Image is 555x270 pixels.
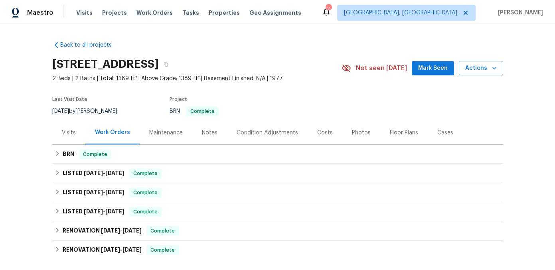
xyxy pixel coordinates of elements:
span: Complete [130,169,161,177]
div: Work Orders [95,128,130,136]
span: Complete [80,150,111,158]
span: [DATE] [105,189,124,195]
span: [DATE] [105,170,124,176]
span: Work Orders [136,9,173,17]
h6: RENOVATION [63,226,142,236]
span: Visits [76,9,93,17]
span: - [101,228,142,233]
span: [DATE] [84,209,103,214]
span: [DATE] [101,247,120,252]
div: by [PERSON_NAME] [52,106,127,116]
span: [DATE] [101,228,120,233]
div: Maintenance [149,129,183,137]
span: Complete [187,109,218,114]
span: Not seen [DATE] [356,64,407,72]
span: Maestro [27,9,53,17]
div: Photos [352,129,371,137]
span: BRN [170,108,219,114]
h6: LISTED [63,188,124,197]
div: LISTED [DATE]-[DATE]Complete [52,164,503,183]
span: - [84,170,124,176]
span: [DATE] [122,247,142,252]
span: Complete [147,227,178,235]
span: Project [170,97,187,102]
span: [DATE] [122,228,142,233]
span: Last Visit Date [52,97,87,102]
div: Condition Adjustments [237,129,298,137]
span: Actions [465,63,497,73]
h6: BRN [63,150,74,159]
span: - [101,247,142,252]
div: 2 [326,5,331,13]
span: 2 Beds | 2 Baths | Total: 1389 ft² | Above Grade: 1389 ft² | Basement Finished: N/A | 1977 [52,75,342,83]
a: Back to all projects [52,41,129,49]
div: BRN Complete [52,145,503,164]
div: Costs [317,129,333,137]
span: - [84,209,124,214]
div: Visits [62,129,76,137]
span: Complete [130,208,161,216]
div: Notes [202,129,217,137]
h2: [STREET_ADDRESS] [52,60,159,68]
div: Cases [437,129,453,137]
button: Copy Address [159,57,173,71]
span: Projects [102,9,127,17]
span: [PERSON_NAME] [495,9,543,17]
span: [DATE] [52,108,69,114]
span: Tasks [182,10,199,16]
span: Properties [209,9,240,17]
span: - [84,189,124,195]
div: RENOVATION [DATE]-[DATE]Complete [52,240,503,260]
div: LISTED [DATE]-[DATE]Complete [52,183,503,202]
span: [DATE] [105,209,124,214]
span: Mark Seen [418,63,448,73]
div: RENOVATION [DATE]-[DATE]Complete [52,221,503,240]
span: Geo Assignments [249,9,301,17]
h6: LISTED [63,207,124,217]
span: Complete [147,246,178,254]
button: Mark Seen [412,61,454,76]
span: [DATE] [84,170,103,176]
h6: RENOVATION [63,245,142,255]
span: [GEOGRAPHIC_DATA], [GEOGRAPHIC_DATA] [344,9,457,17]
span: Complete [130,189,161,197]
div: Floor Plans [390,129,418,137]
h6: LISTED [63,169,124,178]
div: LISTED [DATE]-[DATE]Complete [52,202,503,221]
span: [DATE] [84,189,103,195]
button: Actions [459,61,503,76]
